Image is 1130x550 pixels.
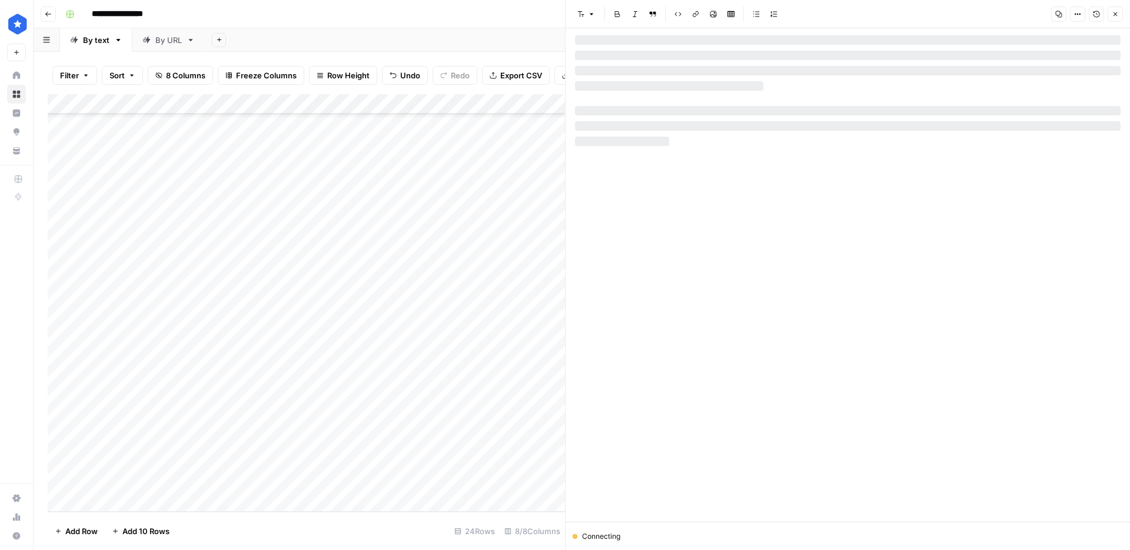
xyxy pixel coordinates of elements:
button: Row Height [309,66,377,85]
button: Undo [382,66,428,85]
a: Browse [7,85,26,104]
a: Your Data [7,141,26,160]
button: Freeze Columns [218,66,304,85]
img: ConsumerAffairs Logo [7,14,28,35]
a: Opportunities [7,122,26,141]
div: 24 Rows [450,522,500,541]
span: 8 Columns [166,69,205,81]
a: Settings [7,489,26,508]
span: Export CSV [500,69,542,81]
div: Connecting [573,531,1123,542]
button: Add 10 Rows [105,522,177,541]
span: Row Height [327,69,370,81]
button: Help + Support [7,526,26,545]
span: Sort [109,69,125,81]
div: By URL [155,34,182,46]
a: Insights [7,104,26,122]
button: Sort [102,66,143,85]
span: Redo [451,69,470,81]
button: Redo [433,66,477,85]
button: 8 Columns [148,66,213,85]
span: Undo [400,69,420,81]
span: Add Row [65,525,98,537]
span: Filter [60,69,79,81]
button: Add Row [48,522,105,541]
span: Freeze Columns [236,69,297,81]
a: By text [60,28,132,52]
a: Usage [7,508,26,526]
span: Add 10 Rows [122,525,169,537]
div: By text [83,34,109,46]
button: Workspace: ConsumerAffairs [7,9,26,39]
button: Export CSV [482,66,550,85]
a: By URL [132,28,205,52]
a: Home [7,66,26,85]
div: 8/8 Columns [500,522,565,541]
button: Filter [52,66,97,85]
